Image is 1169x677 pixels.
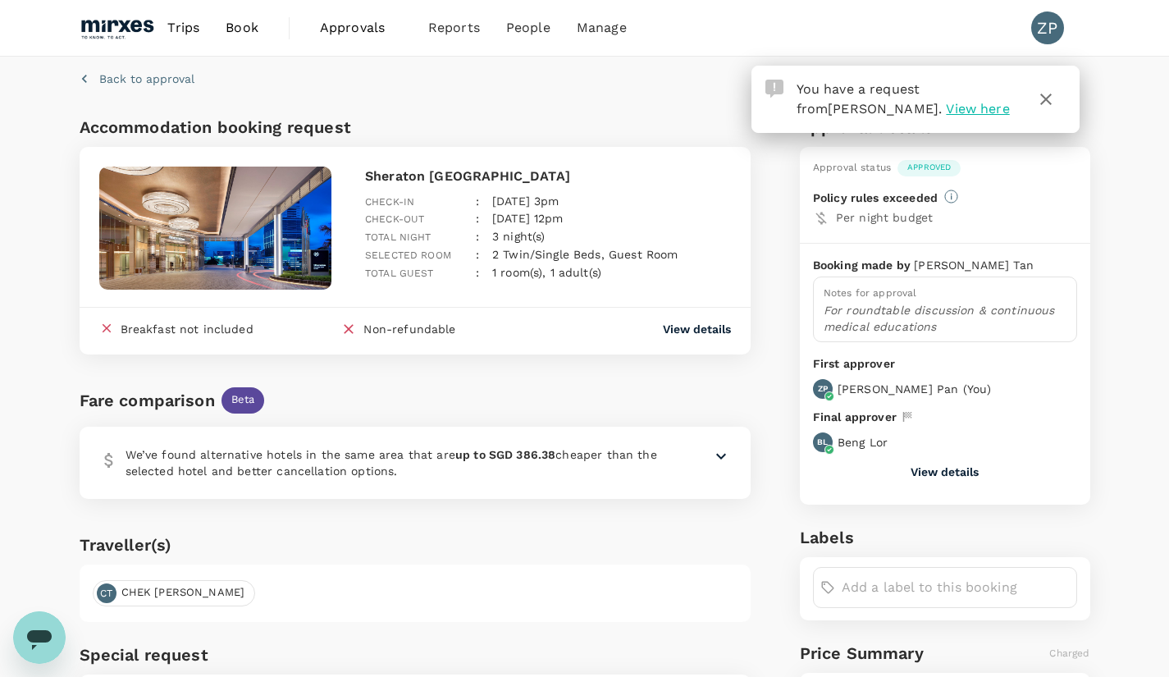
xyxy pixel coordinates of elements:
[492,228,546,245] p: 3 night(s)
[365,249,451,261] span: Selected room
[126,446,672,479] p: We’ve found alternative hotels in the same area that are cheaper than the selected hotel and bett...
[492,193,559,209] p: [DATE] 3pm
[492,210,564,226] p: [DATE] 12pm
[824,287,917,299] span: Notes for approval
[463,233,479,264] div: :
[221,392,265,408] span: Beta
[80,114,412,140] h6: Accommodation booking request
[577,18,627,38] span: Manage
[946,101,1009,117] span: View here
[818,383,828,395] p: ZP
[828,101,938,117] span: [PERSON_NAME]
[765,80,783,98] img: Approval Request
[463,197,479,228] div: :
[121,321,253,337] div: Breakfast not included
[813,355,1077,373] p: First approver
[813,409,897,426] p: Final approver
[99,167,332,290] img: hotel
[455,448,555,461] b: up to SGD 386.38
[914,257,1034,273] p: [PERSON_NAME] Tan
[365,268,434,279] span: Total guest
[817,437,828,448] p: BL
[813,190,938,206] p: Policy rules exceeded
[365,231,432,243] span: Total night
[463,215,479,246] div: :
[80,387,215,414] div: Fare comparison
[80,532,751,558] h6: Traveller(s)
[320,18,402,38] span: Approvals
[663,321,731,337] button: View details
[838,381,991,397] p: [PERSON_NAME] Pan ( You )
[813,257,914,273] p: Booking made by
[824,302,1066,335] p: For roundtable discussion & continuous medical educations
[506,18,550,38] span: People
[167,18,199,38] span: Trips
[797,81,943,117] span: You have a request from .
[897,162,961,173] span: Approved
[463,180,479,211] div: :
[226,18,258,38] span: Book
[1049,647,1089,659] span: Charged
[428,18,480,38] span: Reports
[99,71,194,87] p: Back to approval
[800,640,924,666] h6: Price Summary
[842,574,1070,601] input: Add a label to this booking
[813,160,891,176] div: Approval status
[112,585,255,601] span: CHEK [PERSON_NAME]
[363,321,455,341] div: Non-refundable
[463,251,479,282] div: :
[911,465,979,478] button: View details
[492,264,601,281] p: 1 room(s), 1 adult(s)
[80,642,751,668] h6: Special request
[365,213,424,225] span: Check-out
[13,611,66,664] iframe: Button to launch messaging window
[800,524,1090,551] h6: Labels
[838,434,888,451] p: Beng Lor
[80,10,155,46] img: Mirxes Holding Pte Ltd
[1031,11,1064,44] div: ZP
[97,583,116,603] div: CT
[365,196,414,208] span: Check-in
[492,246,678,263] p: 2 Twin/Single Beds, Guest Room
[80,71,194,87] button: Back to approval
[365,167,731,186] p: Sheraton [GEOGRAPHIC_DATA]
[836,209,1077,226] p: Per night budget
